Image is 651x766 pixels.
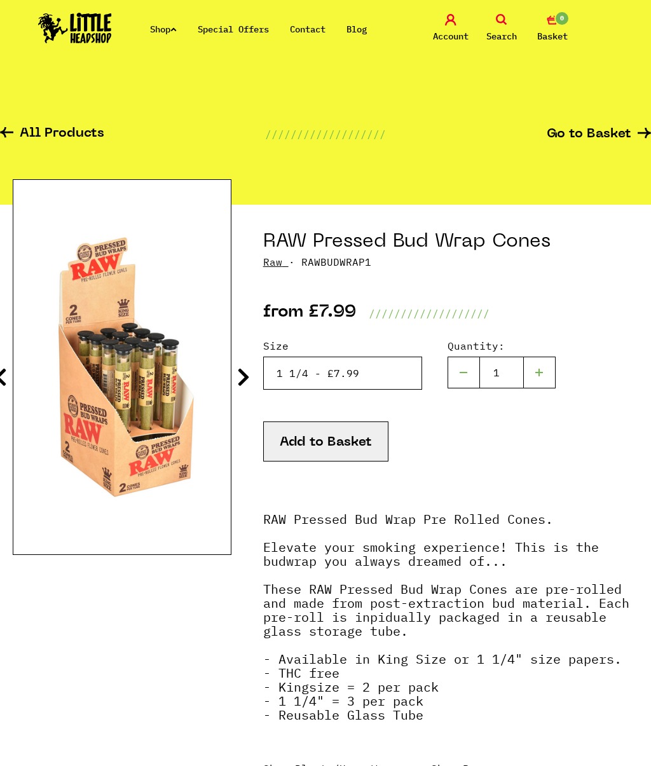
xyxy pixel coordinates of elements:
[547,128,651,141] a: Go to Basket
[369,306,490,321] p: ///////////////////
[150,24,177,35] a: Shop
[479,357,524,388] input: 1
[290,24,325,35] a: Contact
[486,29,517,44] span: Search
[530,14,575,44] a: 0 Basket
[265,127,386,142] p: ///////////////////
[38,13,112,43] img: Little Head Shop Logo
[537,29,568,44] span: Basket
[263,421,388,462] button: Add to Basket
[479,14,524,44] a: Search
[263,510,629,723] strong: RAW Pressed Bud Wrap Pre Rolled Cones. Elevate your smoking experience! This is the budwrap you a...
[554,11,570,26] span: 0
[346,24,367,35] a: Blog
[263,256,282,268] a: Raw
[433,29,469,44] span: Account
[263,230,638,254] h1: RAW Pressed Bud Wrap Cones
[263,306,356,321] p: from £7.99
[263,338,422,353] label: Size
[13,231,231,503] img: RAW Pressed Bud Wrap Cones image 2
[198,24,269,35] a: Special Offers
[448,338,556,353] label: Quantity:
[263,254,638,270] p: · RAWBUDWRAP1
